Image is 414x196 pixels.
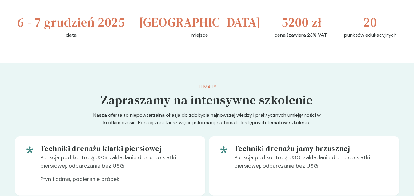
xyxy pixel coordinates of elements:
p: cena (zawiera 23% VAT) [275,31,329,39]
p: Punkcja pod kontrolą USG, zakładanie drenu do klatki piersiowej, odbarczanie bez USG [234,153,389,175]
h5: Techniki drenażu klatki piersiowej [40,144,195,153]
p: Płyn i odma, pobieranie próbek [40,175,195,188]
p: Nasza oferta to niepowtarzalna okazja do zdobycia najnowszej wiedzy i praktycznych umiejętności w... [89,112,325,136]
p: miejsce [191,31,208,39]
h3: [GEOGRAPHIC_DATA] [139,13,261,31]
p: punktów edukacyjnych [344,31,396,39]
p: data [66,31,77,39]
h5: Techniki drenażu jamy brzusznej [234,144,389,153]
p: Punkcja pod kontrolą USG, zakładanie drenu do klatki piersiowej, odbarczanie bez USG [40,153,195,175]
p: Tematy [101,83,313,91]
h5: Zapraszamy na intensywne szkolenie [101,91,313,109]
h3: 6 - 7 grudzień 2025 [18,13,125,31]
